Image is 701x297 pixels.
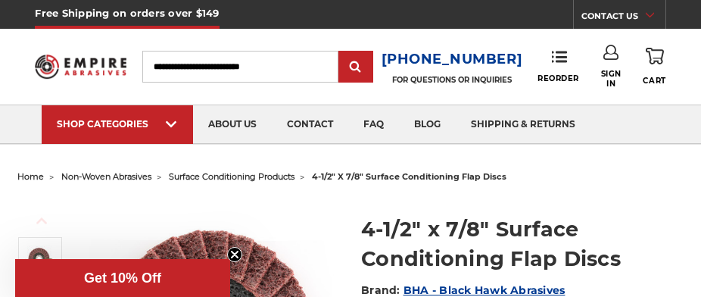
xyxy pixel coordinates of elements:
[227,247,242,262] button: Close teaser
[35,48,126,84] img: Empire Abrasives
[537,50,579,83] a: Reorder
[272,105,348,144] a: contact
[643,45,665,88] a: Cart
[399,105,456,144] a: blog
[15,259,230,297] div: Get 10% OffClose teaser
[341,52,371,83] input: Submit
[382,75,523,85] p: FOR QUESTIONS OR INQUIRIES
[169,171,294,182] a: surface conditioning products
[17,171,44,182] a: home
[21,245,59,283] img: Scotch brite flap discs
[361,214,684,274] h1: 4-1/2" x 7/8" Surface Conditioning Flap Discs
[537,73,579,83] span: Reorder
[456,105,590,144] a: shipping & returns
[84,270,161,286] span: Get 10% Off
[403,283,565,297] a: BHA - Black Hawk Abrasives
[348,105,399,144] a: faq
[57,118,178,130] div: SHOP CATEGORIES
[581,8,665,29] a: CONTACT US
[312,171,506,182] span: 4-1/2" x 7/8" surface conditioning flap discs
[61,171,151,182] a: non-woven abrasives
[600,69,623,89] span: Sign In
[382,48,523,70] a: [PHONE_NUMBER]
[643,76,665,86] span: Cart
[23,205,60,237] button: Previous
[361,283,400,297] span: Brand:
[193,105,272,144] a: about us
